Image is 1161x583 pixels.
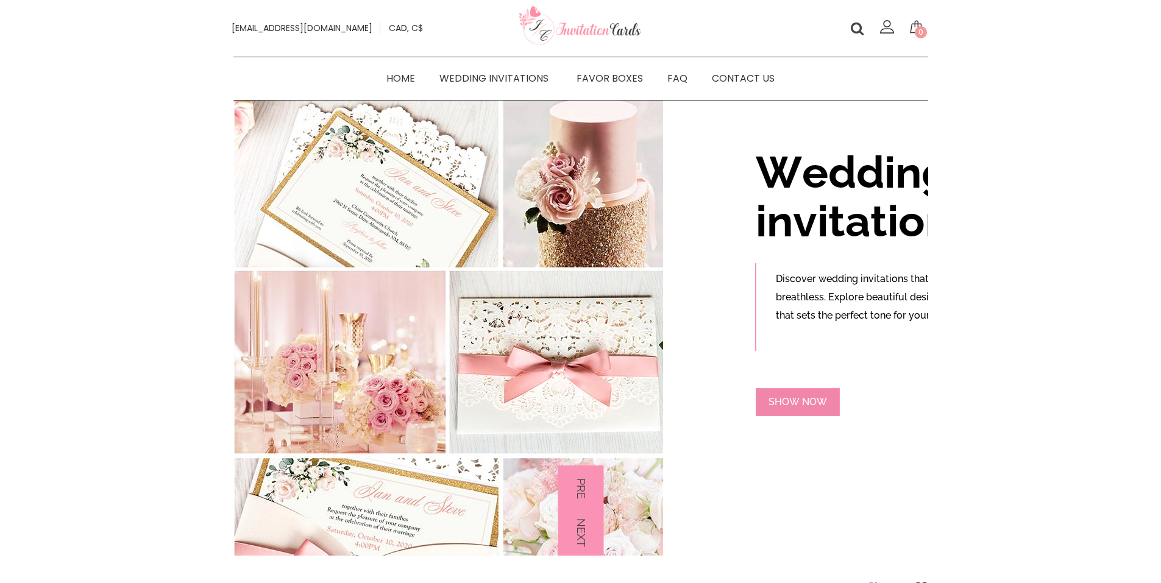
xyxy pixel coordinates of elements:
div: e [786,288,791,306]
div: W [789,397,800,407]
div: s [811,306,815,325]
div: e [801,306,807,325]
div: i [887,197,898,246]
a: Favor Boxes [564,69,655,87]
div: l [806,288,809,306]
div: S [769,397,775,407]
div: r [926,306,930,325]
div: n [863,270,868,288]
div: p [839,288,845,306]
div: t [876,270,880,288]
img: Invitationcards [519,6,641,46]
div: H [775,397,782,407]
div: O [782,397,789,407]
div: e [826,270,832,288]
div: i [861,270,863,288]
div: t [864,306,868,325]
div: h [822,306,827,325]
div: e [809,288,814,306]
div: t [776,306,779,325]
div: t [828,197,845,246]
a: FAQ [655,69,700,87]
div: a [791,288,797,306]
div: o [848,288,854,306]
div: y [909,306,914,325]
div: i [926,288,929,306]
div: N [802,397,809,407]
div: t [870,197,887,246]
a: 0 [906,16,927,40]
div: e [802,148,828,197]
div: i [893,288,895,306]
div: e [858,288,864,306]
div: t [797,288,800,306]
div: E [828,288,834,306]
div: e [886,306,891,325]
a: Login/register [877,24,896,36]
div: s [819,288,824,306]
div: s [903,270,908,288]
div: t [911,270,914,288]
img: pinkweddingcard.jpg [233,100,663,556]
a: [EMAIL_ADDRESS][DOMAIN_NAME] [224,22,380,34]
div: n [767,197,793,246]
div: u [883,288,889,306]
div: a [785,306,790,325]
div: t [818,306,822,325]
div: c [859,306,864,325]
div: r [782,288,786,306]
div: w [818,270,826,288]
div: t [886,270,889,288]
div: o [874,306,880,325]
div: e [872,288,878,306]
div: r [847,306,850,325]
div: n [895,148,921,197]
div: t [925,270,929,288]
div: t [870,306,874,325]
span: 0 [915,26,927,38]
div: s [785,270,790,288]
div: o [914,306,920,325]
div: t [889,288,893,306]
div: h [914,270,920,288]
div: e [807,270,812,288]
div: g [852,270,858,288]
div: u [898,288,904,306]
div: v [868,270,874,288]
div: u [920,306,926,325]
div: r [854,288,858,306]
div: a [880,270,886,288]
div: b [776,288,782,306]
div: l [845,288,848,306]
div: n [898,270,903,288]
div: l [904,288,907,306]
div: o [795,270,801,288]
div: . [824,288,826,306]
span: [EMAIL_ADDRESS][DOMAIN_NAME] [232,22,372,34]
div: a [878,288,883,306]
div: c [790,270,795,288]
div: a [920,270,925,288]
div: p [835,306,841,325]
div: v [793,197,817,246]
div: W [756,148,802,197]
div: h [779,306,785,325]
div: d [828,148,856,197]
div: x [834,288,839,306]
div: i [783,270,785,288]
div: d [832,270,838,288]
div: i [756,197,767,246]
div: s [797,306,801,325]
div: g [921,148,950,197]
div: D [776,270,783,288]
div: f [895,288,898,306]
div: O [809,397,817,407]
div: t [807,306,811,325]
div: d [838,270,844,288]
div: r [903,306,906,325]
div: e [853,306,859,325]
div: o [892,270,898,288]
div: i [874,270,876,288]
div: o [896,306,903,325]
div: t [790,306,794,325]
